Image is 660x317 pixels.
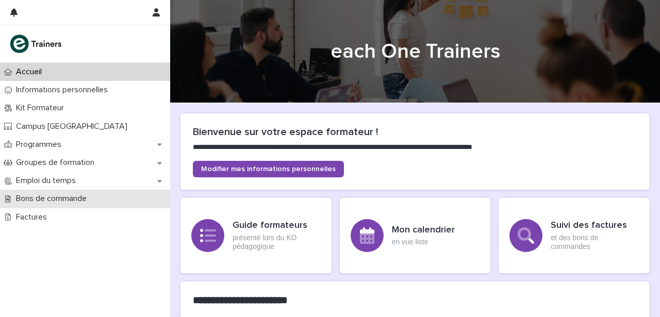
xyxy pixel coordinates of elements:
[12,176,84,186] p: Emploi du temps
[12,158,103,168] p: Groupes de formation
[340,198,491,273] a: Mon calendrieren vue liste
[12,122,136,131] p: Campus [GEOGRAPHIC_DATA]
[12,212,55,222] p: Factures
[180,198,332,273] a: Guide formateursprésenté lors du KO pédagogique
[499,198,650,273] a: Suivi des factureset des bons de commandes
[551,233,639,251] p: et des bons de commandes
[193,126,637,138] h2: Bienvenue sur votre espace formateur !
[193,161,344,177] a: Modifier mes informations personnelles
[12,140,70,149] p: Programmes
[551,220,639,231] h3: Suivi des factures
[12,194,95,204] p: Bons de commande
[233,233,321,251] p: présenté lors du KO pédagogique
[12,85,116,95] p: Informations personnelles
[392,225,455,236] h3: Mon calendrier
[12,103,72,113] p: Kit Formateur
[8,34,65,54] img: K0CqGN7SDeD6s4JG8KQk
[392,238,455,246] p: en vue liste
[180,39,650,64] h1: each One Trainers
[201,165,336,173] span: Modifier mes informations personnelles
[12,67,50,77] p: Accueil
[233,220,321,231] h3: Guide formateurs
